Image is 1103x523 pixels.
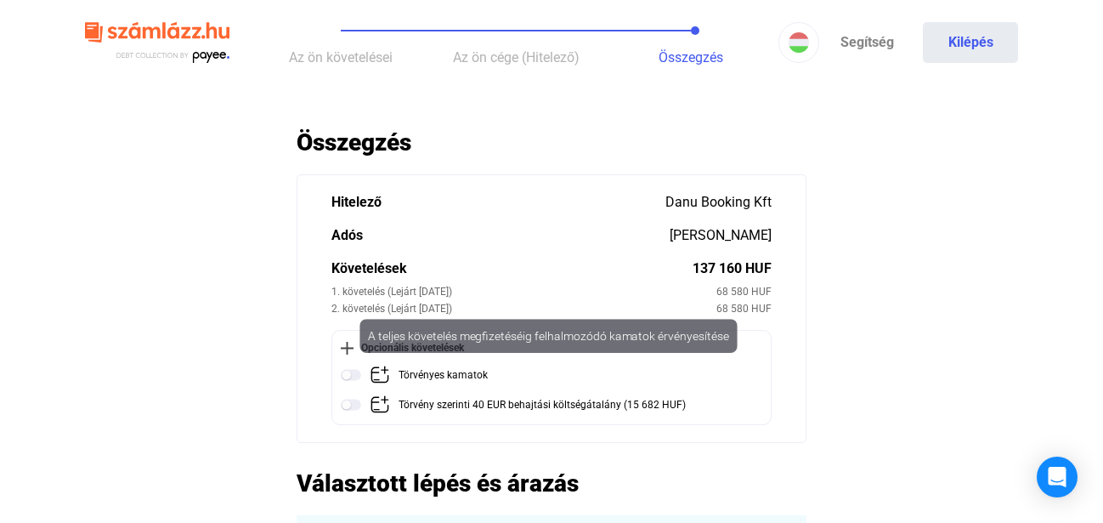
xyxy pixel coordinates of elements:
[359,319,738,353] div: A teljes követelés megfizetéséig felhalmozódó kamatok érvényesítése
[331,259,693,279] div: Követelések
[297,469,806,498] h2: Választott lépés és árazás
[341,365,361,385] img: toggle-off
[370,365,390,385] img: add-claim
[289,49,393,65] span: Az ön követelései
[331,225,670,246] div: Adós
[665,192,772,213] div: Danu Booking Kft
[716,283,772,300] div: 68 580 HUF
[670,225,772,246] div: [PERSON_NAME]
[1037,457,1078,497] div: Open Intercom Messenger
[778,22,819,63] button: HU
[693,259,772,279] div: 137 160 HUF
[716,300,772,317] div: 68 580 HUF
[659,49,723,65] span: Összegzés
[341,339,762,356] div: Opcionális követelések
[85,15,229,71] img: szamlazzhu-logo
[297,128,806,157] h2: Összegzés
[923,22,1018,63] button: Kilépés
[341,342,354,355] img: plus-black
[331,283,716,300] div: 1. követelés (Lejárt [DATE])
[331,300,716,317] div: 2. követelés (Lejárt [DATE])
[399,365,488,386] div: Törvényes kamatok
[370,395,390,415] img: add-claim
[331,192,665,213] div: Hitelező
[453,49,580,65] span: Az ön cége (Hitelező)
[399,395,686,416] div: Törvény szerinti 40 EUR behajtási költségátalány (15 682 HUF)
[819,22,914,63] a: Segítség
[341,395,361,415] img: toggle-off
[789,32,809,53] img: HU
